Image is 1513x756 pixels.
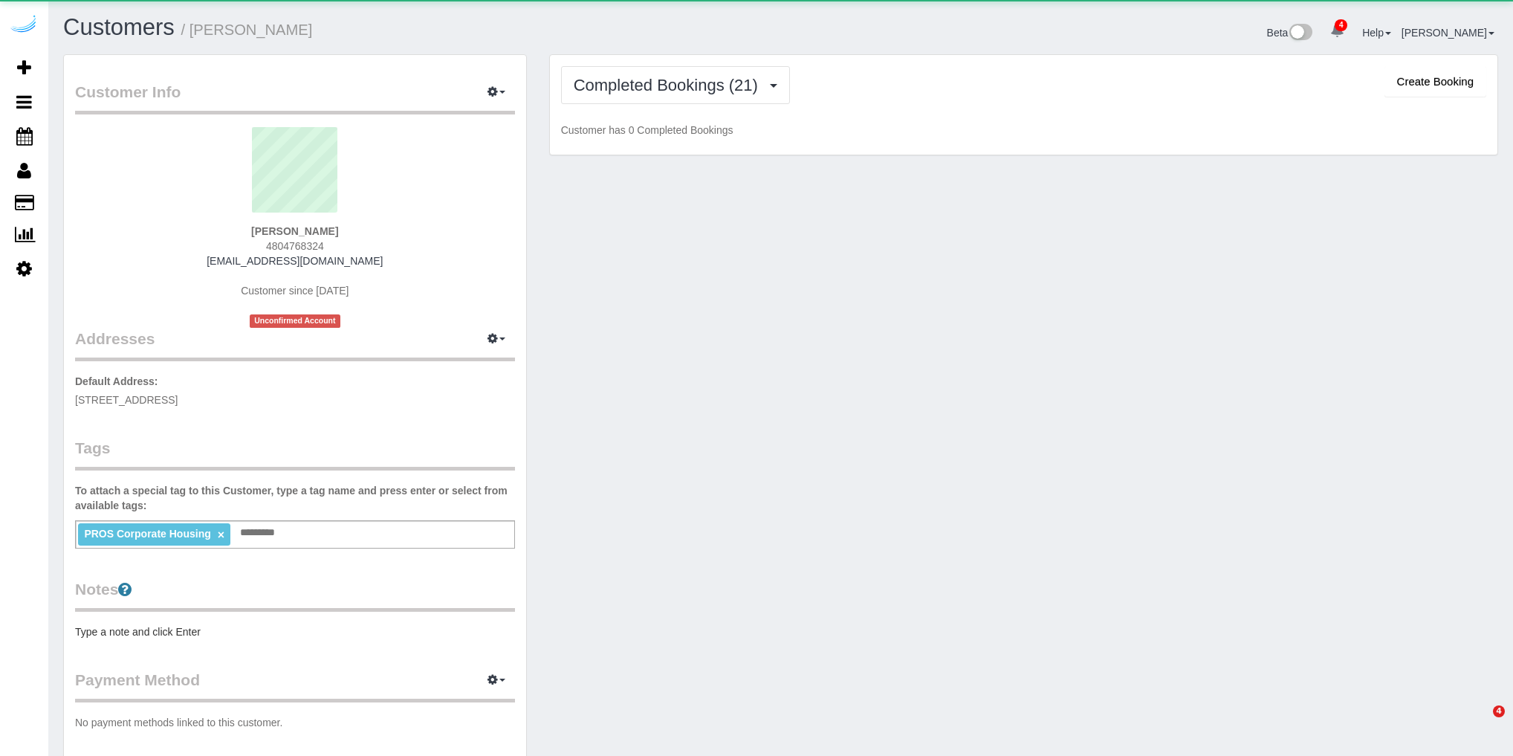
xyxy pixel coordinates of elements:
[250,314,340,327] span: Unconfirmed Account
[75,715,515,730] p: No payment methods linked to this customer.
[75,437,515,471] legend: Tags
[75,624,515,639] pre: Type a note and click Enter
[181,22,313,38] small: / [PERSON_NAME]
[75,669,515,702] legend: Payment Method
[1267,27,1313,39] a: Beta
[1462,705,1498,741] iframe: Intercom live chat
[574,76,765,94] span: Completed Bookings (21)
[1362,27,1391,39] a: Help
[75,483,515,513] label: To attach a special tag to this Customer, type a tag name and press enter or select from availabl...
[1288,24,1312,43] img: New interface
[1384,66,1486,97] button: Create Booking
[207,255,383,267] a: [EMAIL_ADDRESS][DOMAIN_NAME]
[1323,15,1352,48] a: 4
[561,123,1486,138] p: Customer has 0 Completed Bookings
[1335,19,1347,31] span: 4
[9,15,39,36] img: Automaid Logo
[75,578,515,612] legend: Notes
[75,394,178,406] span: [STREET_ADDRESS]
[75,374,158,389] label: Default Address:
[266,240,324,252] span: 4804768324
[1402,27,1494,39] a: [PERSON_NAME]
[75,81,515,114] legend: Customer Info
[251,225,338,237] strong: [PERSON_NAME]
[241,285,349,297] span: Customer since [DATE]
[63,14,175,40] a: Customers
[84,528,210,540] span: PROS Corporate Housing
[218,529,224,541] a: ×
[561,66,790,104] button: Completed Bookings (21)
[1493,705,1505,717] span: 4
